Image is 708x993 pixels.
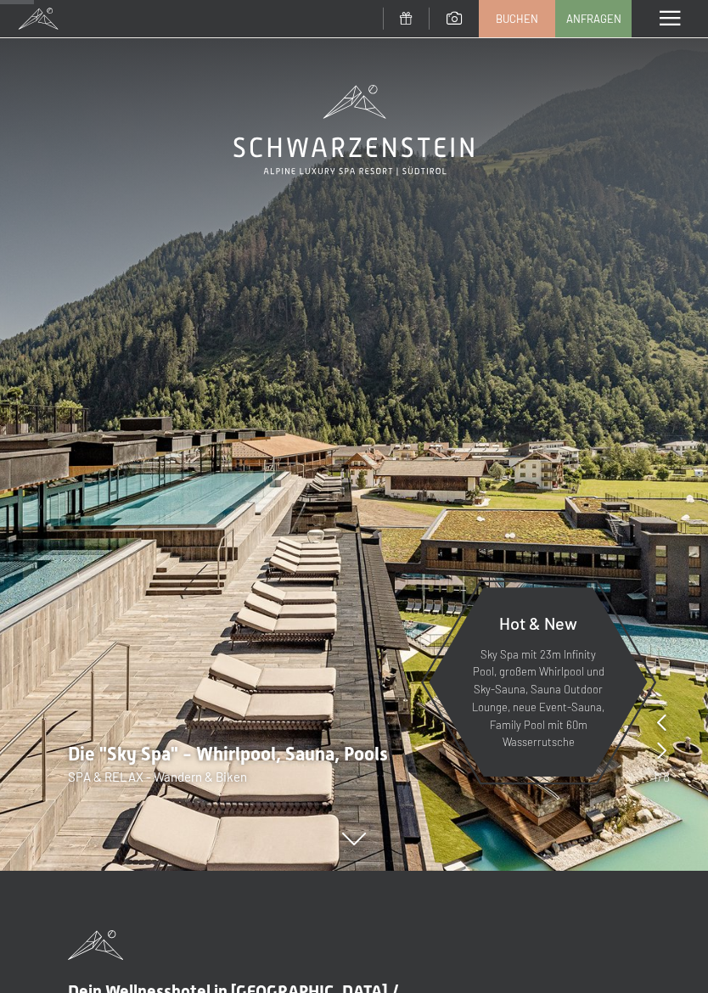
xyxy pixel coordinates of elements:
[428,586,649,777] a: Hot & New Sky Spa mit 23m Infinity Pool, großem Whirlpool und Sky-Sauna, Sauna Outdoor Lounge, ne...
[663,767,670,786] span: 8
[480,1,554,36] a: Buchen
[566,11,621,26] span: Anfragen
[496,11,538,26] span: Buchen
[499,613,577,633] span: Hot & New
[653,767,658,786] span: 1
[68,743,388,765] span: Die "Sky Spa" - Whirlpool, Sauna, Pools
[470,646,606,752] p: Sky Spa mit 23m Infinity Pool, großem Whirlpool und Sky-Sauna, Sauna Outdoor Lounge, neue Event-S...
[658,767,663,786] span: /
[68,769,247,784] span: SPA & RELAX - Wandern & Biken
[556,1,631,36] a: Anfragen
